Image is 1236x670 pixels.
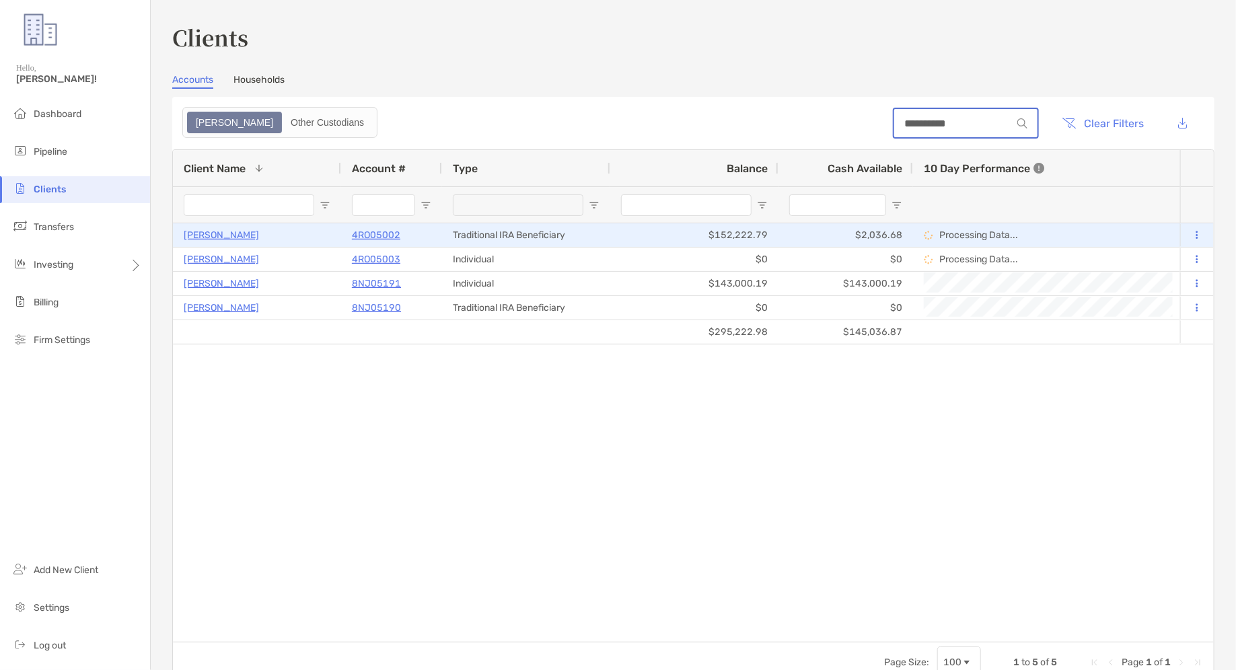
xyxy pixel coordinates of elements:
[320,200,330,211] button: Open Filter Menu
[233,74,285,89] a: Households
[610,320,778,344] div: $295,222.98
[188,113,281,132] div: Zoe
[184,227,259,244] a: [PERSON_NAME]
[610,248,778,271] div: $0
[453,162,478,175] span: Type
[924,255,933,264] img: Processing Data icon
[352,227,400,244] a: 4RO05002
[34,602,69,613] span: Settings
[184,194,314,216] input: Client Name Filter Input
[12,180,28,196] img: clients icon
[1146,657,1152,668] span: 1
[442,223,610,247] div: Traditional IRA Beneficiary
[12,143,28,159] img: pipeline icon
[943,657,961,668] div: 100
[924,231,933,240] img: Processing Data icon
[1192,657,1203,668] div: Last Page
[1017,118,1027,128] img: input icon
[757,200,768,211] button: Open Filter Menu
[352,299,401,316] a: 8NJ05190
[12,331,28,347] img: firm-settings icon
[352,251,400,268] a: 4RO05003
[16,73,142,85] span: [PERSON_NAME]!
[12,105,28,121] img: dashboard icon
[12,636,28,653] img: logout icon
[610,296,778,320] div: $0
[184,251,259,268] a: [PERSON_NAME]
[442,296,610,320] div: Traditional IRA Beneficiary
[34,108,81,120] span: Dashboard
[172,74,213,89] a: Accounts
[1040,657,1049,668] span: of
[16,5,65,54] img: Zoe Logo
[924,150,1044,186] div: 10 Day Performance
[1154,657,1163,668] span: of
[610,272,778,295] div: $143,000.19
[34,146,67,157] span: Pipeline
[34,564,98,576] span: Add New Client
[34,640,66,651] span: Log out
[442,248,610,271] div: Individual
[12,599,28,615] img: settings icon
[1013,657,1019,668] span: 1
[283,113,371,132] div: Other Custodians
[589,200,599,211] button: Open Filter Menu
[789,194,886,216] input: Cash Available Filter Input
[1032,657,1038,668] span: 5
[828,162,902,175] span: Cash Available
[1122,657,1144,668] span: Page
[621,194,752,216] input: Balance Filter Input
[1051,657,1057,668] span: 5
[182,107,377,138] div: segmented control
[1165,657,1171,668] span: 1
[727,162,768,175] span: Balance
[34,184,66,195] span: Clients
[184,275,259,292] a: [PERSON_NAME]
[12,293,28,309] img: billing icon
[1052,108,1155,138] button: Clear Filters
[421,200,431,211] button: Open Filter Menu
[1176,657,1187,668] div: Next Page
[778,223,913,247] div: $2,036.68
[352,162,406,175] span: Account #
[12,218,28,234] img: transfers icon
[778,272,913,295] div: $143,000.19
[884,657,929,668] div: Page Size:
[172,22,1214,52] h3: Clients
[1089,657,1100,668] div: First Page
[892,200,902,211] button: Open Filter Menu
[1105,657,1116,668] div: Previous Page
[352,194,415,216] input: Account # Filter Input
[34,297,59,308] span: Billing
[34,221,74,233] span: Transfers
[778,296,913,320] div: $0
[939,229,1018,241] p: Processing Data...
[184,299,259,316] a: [PERSON_NAME]
[34,334,90,346] span: Firm Settings
[1021,657,1030,668] span: to
[352,275,401,292] a: 8NJ05191
[778,320,913,344] div: $145,036.87
[12,561,28,577] img: add_new_client icon
[778,248,913,271] div: $0
[610,223,778,247] div: $152,222.79
[442,272,610,295] div: Individual
[34,259,73,270] span: Investing
[939,254,1018,265] p: Processing Data...
[184,162,246,175] span: Client Name
[12,256,28,272] img: investing icon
